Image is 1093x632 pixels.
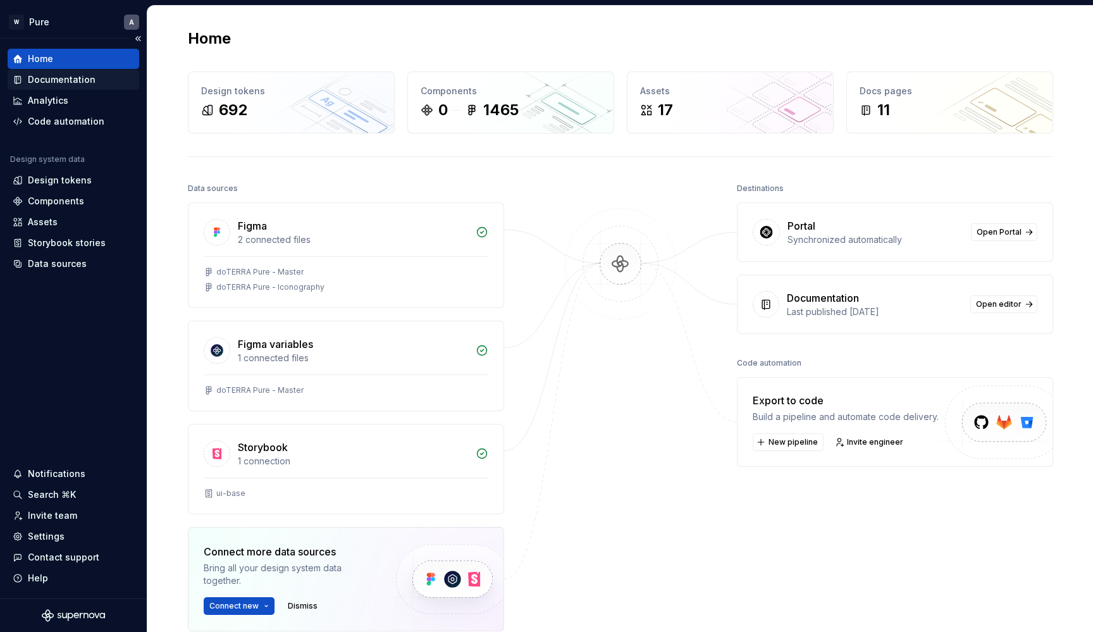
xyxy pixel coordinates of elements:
[8,485,139,505] button: Search ⌘K
[753,393,939,408] div: Export to code
[877,100,890,120] div: 11
[28,115,104,128] div: Code automation
[28,488,76,501] div: Search ⌘K
[238,218,267,233] div: Figma
[640,85,820,97] div: Assets
[28,237,106,249] div: Storybook stories
[238,455,468,468] div: 1 connection
[787,290,859,306] div: Documentation
[28,468,85,480] div: Notifications
[8,49,139,69] a: Home
[753,411,939,423] div: Build a pipeline and automate code delivery.
[976,299,1022,309] span: Open editor
[42,609,105,622] svg: Supernova Logo
[216,385,304,395] div: doTERRA Pure - Master
[282,597,323,615] button: Dismiss
[407,71,614,133] a: Components01465
[188,180,238,197] div: Data sources
[28,530,65,543] div: Settings
[9,15,24,30] div: W
[28,551,99,564] div: Contact support
[627,71,834,133] a: Assets17
[787,306,963,318] div: Last published [DATE]
[831,433,909,451] a: Invite engineer
[28,73,96,86] div: Documentation
[129,30,147,47] button: Collapse sidebar
[28,94,68,107] div: Analytics
[970,295,1037,313] a: Open editor
[188,424,504,514] a: Storybook1 connectionui-base
[28,216,58,228] div: Assets
[787,233,963,246] div: Synchronized automatically
[188,28,231,49] h2: Home
[847,437,903,447] span: Invite engineer
[8,233,139,253] a: Storybook stories
[209,601,259,611] span: Connect new
[129,17,134,27] div: A
[238,337,313,352] div: Figma variables
[846,71,1053,133] a: Docs pages11
[216,282,324,292] div: doTERRA Pure - Iconography
[8,191,139,211] a: Components
[8,254,139,274] a: Data sources
[8,568,139,588] button: Help
[28,195,84,208] div: Components
[8,505,139,526] a: Invite team
[10,154,85,164] div: Design system data
[8,464,139,484] button: Notifications
[28,509,77,522] div: Invite team
[8,547,139,567] button: Contact support
[204,544,374,559] div: Connect more data sources
[204,597,275,615] button: Connect new
[737,354,801,372] div: Code automation
[216,267,304,277] div: doTERRA Pure - Master
[860,85,1040,97] div: Docs pages
[8,111,139,132] a: Code automation
[483,100,519,120] div: 1465
[658,100,673,120] div: 17
[28,174,92,187] div: Design tokens
[188,71,395,133] a: Design tokens692
[769,437,818,447] span: New pipeline
[29,16,49,28] div: Pure
[8,170,139,190] a: Design tokens
[204,562,374,587] div: Bring all your design system data together.
[977,227,1022,237] span: Open Portal
[288,601,318,611] span: Dismiss
[28,53,53,65] div: Home
[421,85,601,97] div: Components
[971,223,1037,241] a: Open Portal
[216,488,245,499] div: ui-base
[438,100,448,120] div: 0
[238,440,288,455] div: Storybook
[737,180,784,197] div: Destinations
[188,321,504,411] a: Figma variables1 connected filesdoTERRA Pure - Master
[238,352,468,364] div: 1 connected files
[8,90,139,111] a: Analytics
[201,85,381,97] div: Design tokens
[188,202,504,308] a: Figma2 connected filesdoTERRA Pure - MasterdoTERRA Pure - Iconography
[8,70,139,90] a: Documentation
[8,212,139,232] a: Assets
[3,8,144,35] button: WPureA
[28,572,48,585] div: Help
[787,218,815,233] div: Portal
[8,526,139,547] a: Settings
[238,233,468,246] div: 2 connected files
[28,257,87,270] div: Data sources
[753,433,824,451] button: New pipeline
[219,100,247,120] div: 692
